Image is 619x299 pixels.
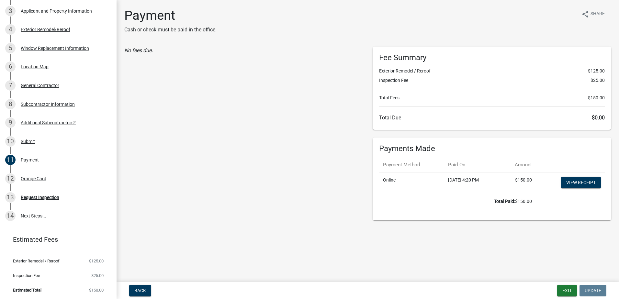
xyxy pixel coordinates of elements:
[21,9,92,13] div: Applicant and Property Information
[91,273,104,278] span: $25.00
[379,77,605,84] li: Inspection Fee
[124,8,217,23] h1: Payment
[5,211,16,221] div: 14
[580,285,606,296] button: Update
[5,43,16,53] div: 5
[21,158,39,162] div: Payment
[591,77,605,84] span: $25.00
[379,115,605,121] h6: Total Due
[379,157,444,172] th: Payment Method
[21,64,49,69] div: Location Map
[5,192,16,203] div: 13
[585,288,601,293] span: Update
[444,172,500,194] td: [DATE] 4:20 PM
[5,99,16,109] div: 8
[500,172,536,194] td: $150.00
[5,6,16,16] div: 3
[5,117,16,128] div: 9
[5,136,16,147] div: 10
[21,176,46,181] div: Orange Card
[21,139,35,144] div: Submit
[13,288,41,292] span: Estimated Total
[588,68,605,74] span: $125.00
[5,233,106,246] a: Estimated Fees
[494,199,515,204] b: Total Paid:
[5,155,16,165] div: 11
[21,120,76,125] div: Additional Subcontractors?
[557,285,577,296] button: Exit
[592,115,605,121] span: $0.00
[13,259,60,263] span: Exterior Remodel / Reroof
[588,94,605,101] span: $150.00
[379,53,605,62] h6: Fee Summary
[379,94,605,101] li: Total Fees
[5,173,16,184] div: 12
[124,26,217,34] p: Cash or check must be paid in the office.
[561,177,601,188] a: View receipt
[581,10,589,18] i: share
[21,83,59,88] div: General Contractor
[21,27,70,32] div: Exterior Remodel/Reroof
[5,24,16,35] div: 4
[21,102,75,106] div: Subcontractor Information
[379,68,605,74] li: Exterior Remodel / Reroof
[5,61,16,72] div: 6
[379,194,536,209] td: $150.00
[13,273,40,278] span: Inspection Fee
[89,288,104,292] span: $150.00
[591,10,605,18] span: Share
[379,172,444,194] td: Online
[129,285,151,296] button: Back
[5,80,16,91] div: 7
[21,46,89,50] div: Window Replacement Information
[444,157,500,172] th: Paid On
[500,157,536,172] th: Amount
[89,259,104,263] span: $125.00
[379,144,605,153] h6: Payments Made
[124,47,153,53] i: No fees due.
[21,195,59,200] div: Request Inspection
[576,8,610,20] button: shareShare
[134,288,146,293] span: Back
